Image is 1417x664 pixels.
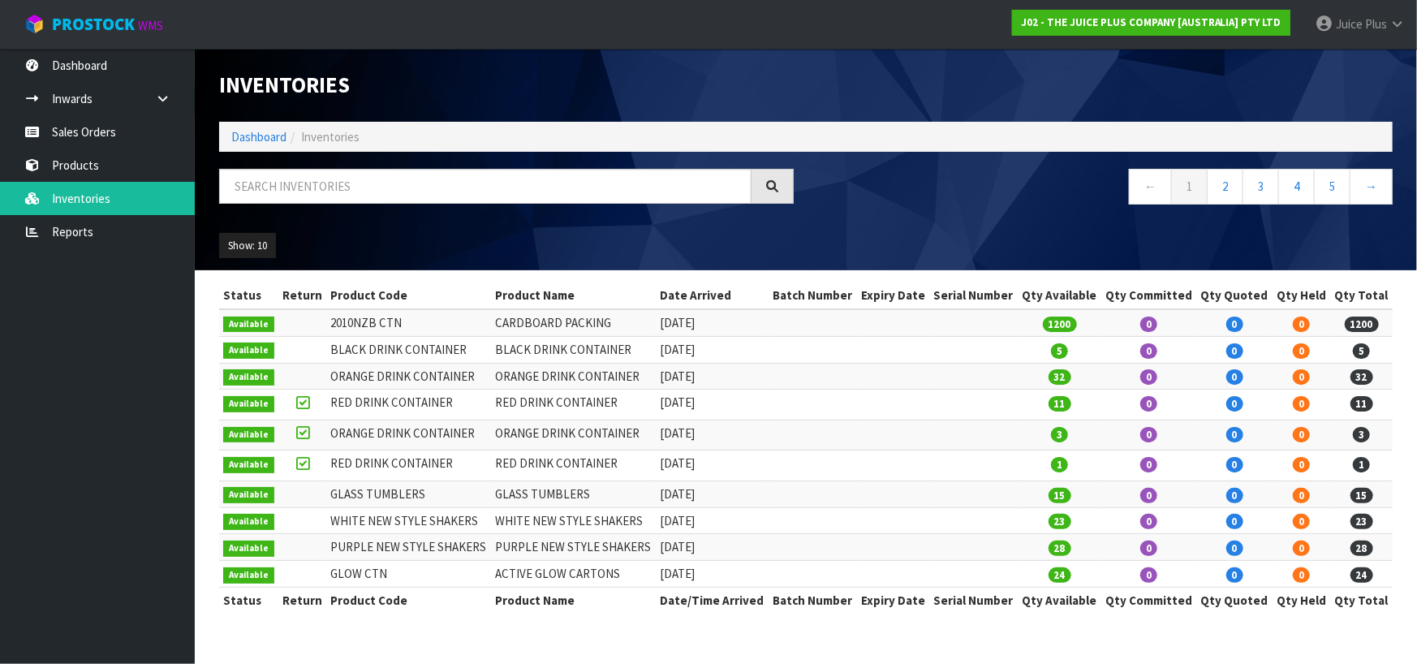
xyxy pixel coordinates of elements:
[1049,369,1071,385] span: 32
[326,363,491,390] td: ORANGE DRINK CONTAINER
[301,129,360,144] span: Inventories
[231,129,286,144] a: Dashboard
[1226,457,1243,472] span: 0
[1140,396,1157,412] span: 0
[1140,514,1157,529] span: 0
[326,451,491,481] td: RED DRINK CONTAINER
[491,390,656,420] td: RED DRINK CONTAINER
[1226,369,1243,385] span: 0
[219,73,794,97] h1: Inventories
[1140,343,1157,359] span: 0
[223,457,274,473] span: Available
[219,588,278,614] th: Status
[1293,396,1310,412] span: 0
[1140,369,1157,385] span: 0
[326,336,491,363] td: BLACK DRINK CONTAINER
[1018,588,1101,614] th: Qty Available
[491,282,656,308] th: Product Name
[1353,427,1370,442] span: 3
[657,507,769,534] td: [DATE]
[657,363,769,390] td: [DATE]
[223,369,274,386] span: Available
[1293,457,1310,472] span: 0
[1140,541,1157,556] span: 0
[1051,457,1068,472] span: 1
[219,233,276,259] button: Show: 10
[657,534,769,561] td: [DATE]
[491,336,656,363] td: BLACK DRINK CONTAINER
[1101,282,1197,308] th: Qty Committed
[1293,427,1310,442] span: 0
[1330,588,1393,614] th: Qty Total
[1243,169,1279,204] a: 3
[1049,514,1071,529] span: 23
[1043,317,1077,332] span: 1200
[1345,317,1379,332] span: 1200
[491,481,656,507] td: GLASS TUMBLERS
[326,534,491,561] td: PURPLE NEW STYLE SHAKERS
[1350,567,1373,583] span: 24
[769,282,857,308] th: Batch Number
[223,427,274,443] span: Available
[491,451,656,481] td: RED DRINK CONTAINER
[657,309,769,336] td: [DATE]
[857,588,930,614] th: Expiry Date
[657,588,769,614] th: Date/Time Arrived
[1049,488,1071,503] span: 15
[219,169,752,204] input: Search inventories
[491,420,656,450] td: ORANGE DRINK CONTAINER
[223,317,274,333] span: Available
[1226,427,1243,442] span: 0
[1051,343,1068,359] span: 5
[1197,588,1273,614] th: Qty Quoted
[1140,427,1157,442] span: 0
[657,390,769,420] td: [DATE]
[1350,396,1373,412] span: 11
[1226,488,1243,503] span: 0
[1330,282,1393,308] th: Qty Total
[326,420,491,450] td: ORANGE DRINK CONTAINER
[1293,541,1310,556] span: 0
[1129,169,1172,204] a: ←
[223,567,274,584] span: Available
[326,282,491,308] th: Product Code
[1293,567,1310,583] span: 0
[1140,567,1157,583] span: 0
[1171,169,1208,204] a: 1
[326,588,491,614] th: Product Code
[1140,457,1157,472] span: 0
[1197,282,1273,308] th: Qty Quoted
[278,588,326,614] th: Return
[1350,514,1373,529] span: 23
[1140,317,1157,332] span: 0
[930,588,1019,614] th: Serial Number
[326,481,491,507] td: GLASS TUMBLERS
[657,451,769,481] td: [DATE]
[278,282,326,308] th: Return
[1350,488,1373,503] span: 15
[1293,343,1310,359] span: 0
[1226,514,1243,529] span: 0
[491,561,656,588] td: ACTIVE GLOW CARTONS
[491,507,656,534] td: WHITE NEW STYLE SHAKERS
[219,282,278,308] th: Status
[138,18,163,33] small: WMS
[24,14,45,34] img: cube-alt.png
[1226,396,1243,412] span: 0
[1049,541,1071,556] span: 28
[1049,396,1071,412] span: 11
[857,282,930,308] th: Expiry Date
[818,169,1393,209] nav: Page navigation
[326,309,491,336] td: 2010NZB CTN
[1365,16,1387,32] span: Plus
[1051,427,1068,442] span: 3
[1293,488,1310,503] span: 0
[1273,588,1330,614] th: Qty Held
[1021,15,1281,29] strong: J02 - THE JUICE PLUS COMPANY [AUSTRALIA] PTY LTD
[326,507,491,534] td: WHITE NEW STYLE SHAKERS
[491,363,656,390] td: ORANGE DRINK CONTAINER
[657,420,769,450] td: [DATE]
[1273,282,1330,308] th: Qty Held
[1314,169,1350,204] a: 5
[223,487,274,503] span: Available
